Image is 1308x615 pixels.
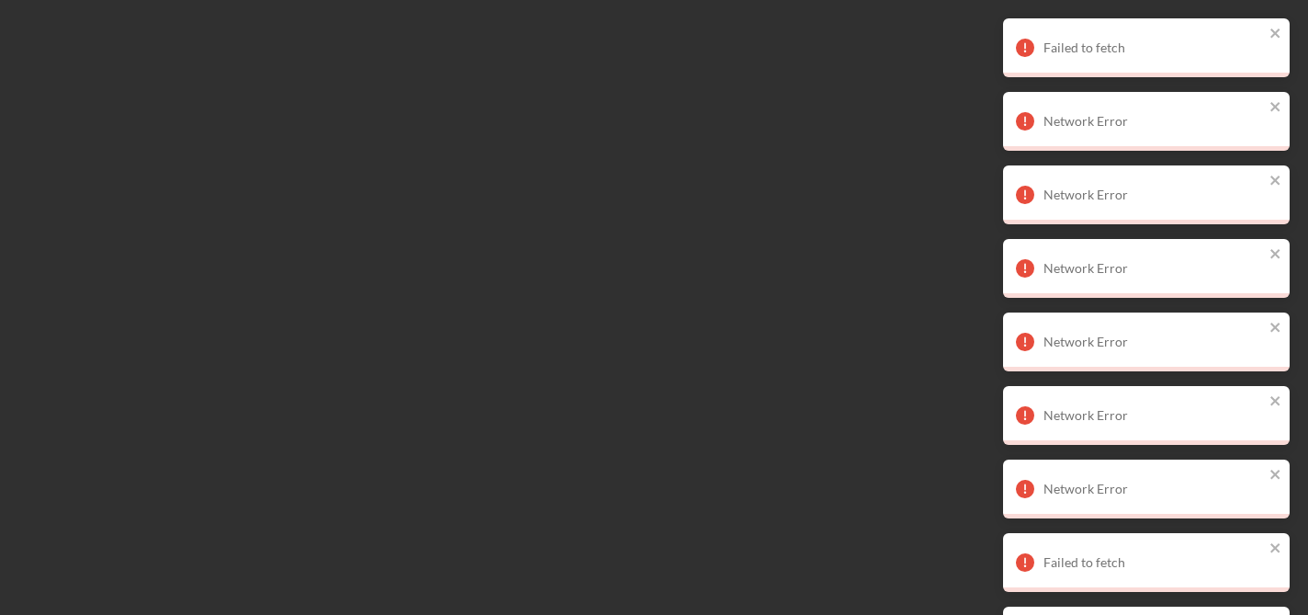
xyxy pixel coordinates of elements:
div: Network Error [1043,188,1264,202]
button: close [1269,26,1282,43]
div: Network Error [1043,335,1264,349]
button: close [1269,320,1282,337]
button: close [1269,467,1282,484]
div: Network Error [1043,114,1264,129]
button: close [1269,541,1282,558]
button: close [1269,99,1282,117]
div: Failed to fetch [1043,555,1264,570]
button: close [1269,393,1282,411]
div: Network Error [1043,482,1264,496]
div: Network Error [1043,261,1264,276]
button: close [1269,173,1282,190]
div: Network Error [1043,408,1264,423]
div: Failed to fetch [1043,40,1264,55]
button: close [1269,246,1282,264]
